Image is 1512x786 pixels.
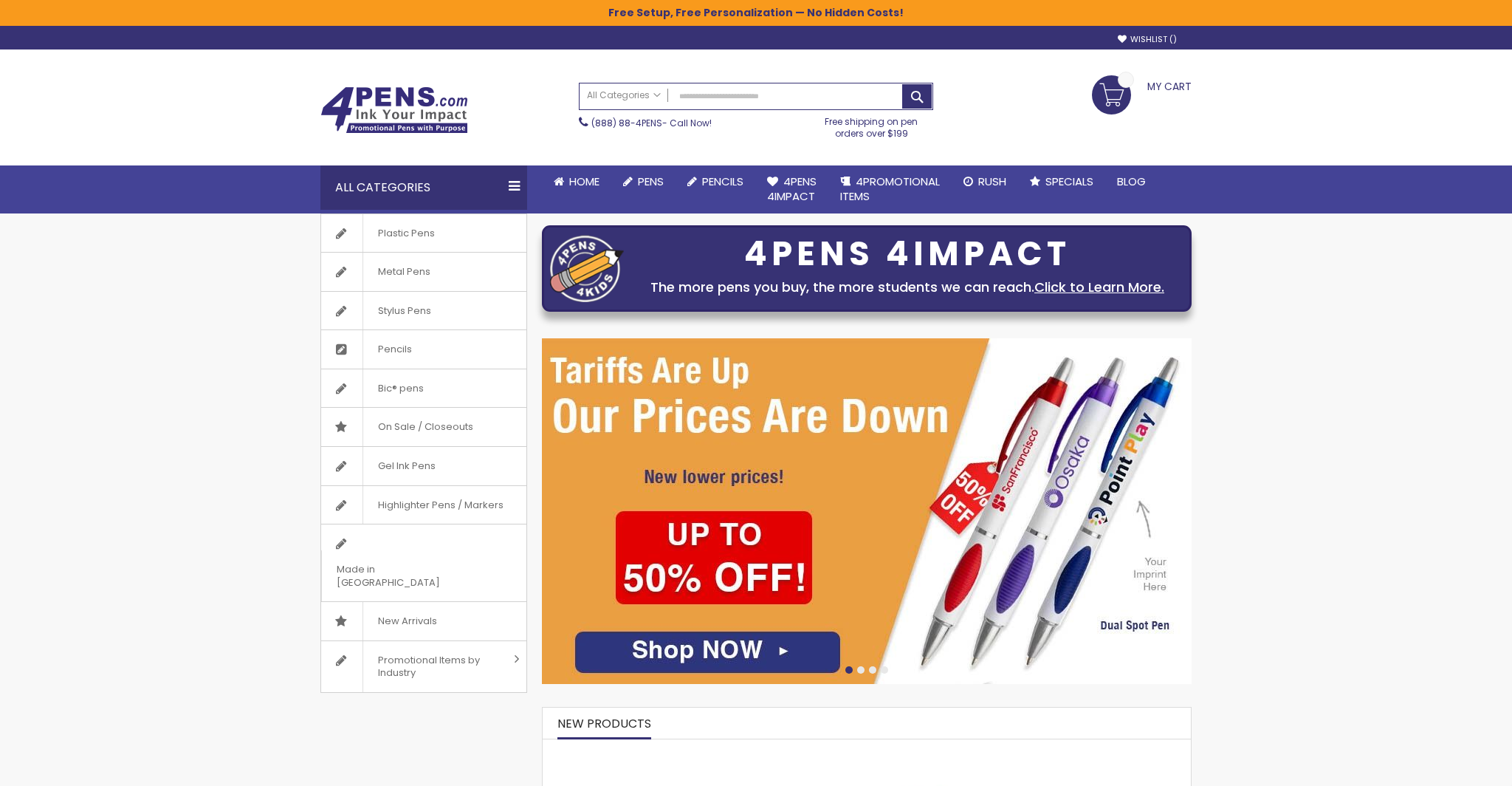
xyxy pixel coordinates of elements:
a: Made in [GEOGRAPHIC_DATA] [321,524,526,601]
span: Gel Ink Pens [362,447,450,485]
span: Pencils [702,174,743,189]
img: /cheap-promotional-products.html [542,338,1192,684]
span: Metal Pens [362,253,445,291]
a: Custom Soft Touch Metal Pen - Stylus Top [816,746,1044,759]
span: 4Pens 4impact [767,174,817,204]
img: four_pen_logo.png [550,235,624,302]
a: Click to Learn More. [1034,278,1164,296]
a: Plastic Pens [321,214,526,253]
a: The Barton Custom Pens Special Offer [543,746,801,759]
span: Rush [978,174,1006,189]
a: All Categories [580,83,668,108]
span: Pens [638,174,664,189]
span: Bic® pens [362,369,439,408]
a: Stylus Pens [321,292,526,330]
span: Home [569,174,599,189]
span: New Products [557,715,651,732]
span: Pencils [362,330,427,369]
a: Pencils [321,330,526,369]
a: Wishlist [1118,34,1177,45]
a: New Arrivals [321,602,526,640]
a: Promotional Items by Industry [321,641,526,692]
span: Stylus Pens [362,292,446,330]
a: On Sale / Closeouts [321,408,526,446]
div: All Categories [320,165,527,210]
a: (888) 88-4PENS [591,117,662,129]
a: Gel Ink Pens [321,447,526,485]
a: Blog [1105,165,1158,198]
span: Highlighter Pens / Markers [362,486,518,524]
span: New Arrivals [362,602,452,640]
a: Highlighter Pens / Markers [321,486,526,524]
span: All Categories [587,89,661,101]
a: Rush [952,165,1018,198]
span: - Call Now! [591,117,712,129]
img: 4Pens Custom Pens and Promotional Products [320,86,468,134]
div: 4PENS 4IMPACT [631,239,1183,270]
span: Plastic Pens [362,214,450,253]
a: 4PROMOTIONALITEMS [828,165,952,213]
span: Promotional Items by Industry [362,641,509,692]
a: 4Pens4impact [755,165,828,213]
a: Metal Pens [321,253,526,291]
a: Pens [611,165,676,198]
span: Blog [1117,174,1146,189]
span: Made in [GEOGRAPHIC_DATA] [321,550,489,601]
div: The more pens you buy, the more students we can reach. [631,277,1183,298]
div: Free shipping on pen orders over $199 [810,110,934,140]
span: On Sale / Closeouts [362,408,488,446]
a: Specials [1018,165,1105,198]
span: 4PROMOTIONAL ITEMS [840,174,940,204]
span: Specials [1045,174,1093,189]
a: Pencils [676,165,755,198]
a: Bic® pens [321,369,526,408]
a: Home [542,165,611,198]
